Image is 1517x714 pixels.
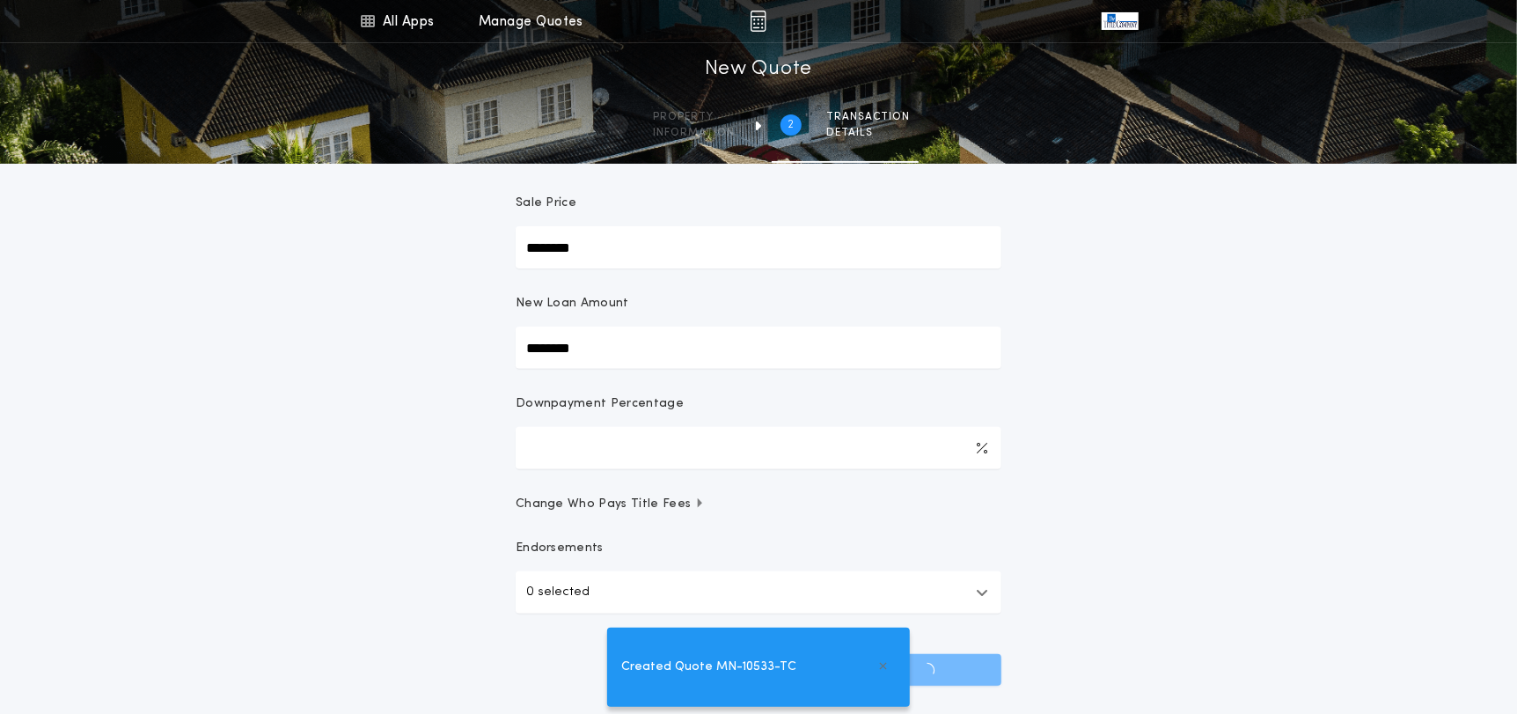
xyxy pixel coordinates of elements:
span: details [826,126,910,140]
span: Created Quote MN-10533-TC [621,658,796,677]
input: New Loan Amount [516,327,1001,369]
p: Sale Price [516,195,576,212]
span: information [653,126,735,140]
span: Property [653,110,735,124]
input: Downpayment Percentage [516,427,1001,469]
h1: New Quote [705,55,812,84]
button: Change Who Pays Title Fees [516,496,1001,513]
span: Transaction [826,110,910,124]
span: Change Who Pays Title Fees [516,496,705,513]
h2: 2 [788,118,795,132]
img: img [750,11,766,32]
p: Downpayment Percentage [516,395,684,413]
p: New Loan Amount [516,295,629,313]
img: vs-icon [1102,12,1139,30]
p: Endorsements [516,540,1001,557]
input: Sale Price [516,226,1001,269]
button: 0 selected [516,571,1001,614]
p: 0 selected [526,582,590,603]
